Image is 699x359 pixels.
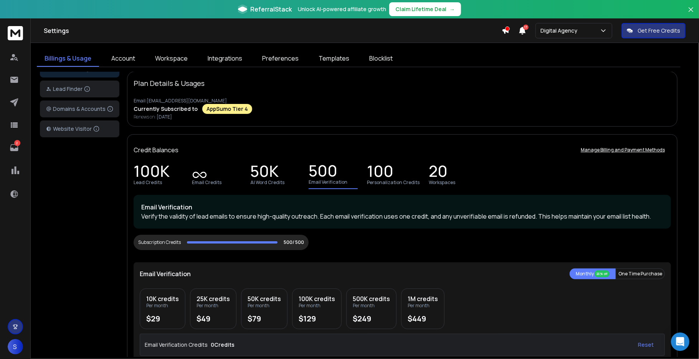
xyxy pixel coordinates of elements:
[248,315,281,323] div: $79
[141,203,663,212] p: Email Verification
[367,167,393,178] p: 100
[211,341,235,349] p: 0 Credits
[134,105,198,113] p: Currently Subscribed to
[250,167,279,178] p: 50K
[197,303,230,309] div: Per month
[134,114,671,120] p: Renews on:
[638,27,680,35] p: Get Free Credits
[7,140,22,155] a: 2
[299,315,335,323] div: $129
[353,295,390,303] div: 500K credits
[408,303,438,309] div: Per month
[367,179,420,186] p: Personalization Credits
[40,81,119,97] button: Lead Finder
[14,140,20,146] p: 2
[540,27,580,35] p: Digital Agency
[250,5,292,14] span: ReferralStack
[146,315,179,323] div: $29
[616,268,665,279] button: One Time Purchase
[157,114,172,120] span: [DATE]
[575,142,671,158] button: Manage Billing and Payment Methods
[686,5,696,23] button: Close banner
[570,268,616,279] button: Monthly 20% off
[309,167,337,178] p: 500
[8,339,23,354] button: S
[197,295,230,303] div: 25K credits
[389,2,461,16] button: Claim Lifetime Deal→
[311,51,357,67] a: Templates
[145,341,208,349] p: Email Verification Credits
[408,295,438,303] div: 1M credits
[595,270,610,277] div: 20% off
[197,315,230,323] div: $49
[134,167,170,178] p: 100K
[40,100,119,117] button: Domains & Accounts
[632,337,660,352] button: Reset
[299,303,335,309] div: Per month
[309,179,347,185] p: Email Verification
[362,51,400,67] a: Blocklist
[298,5,386,13] p: Unlock AI-powered affiliate growth
[147,51,195,67] a: Workspace
[581,147,665,153] p: Manage Billing and Payment Methods
[621,23,686,38] button: Get Free Credits
[146,303,179,309] div: Per month
[104,51,143,67] a: Account
[248,295,281,303] div: 50K credits
[141,212,663,221] p: Verify the validity of lead emails to ensure high-quality outreach. Each email verification uses ...
[192,179,221,186] p: Email Credits
[408,315,438,323] div: $449
[254,51,306,67] a: Preferences
[44,26,502,35] h1: Settings
[248,303,281,309] div: Per month
[134,179,162,186] p: Lead Credits
[299,295,335,303] div: 100K credits
[353,315,390,323] div: $249
[250,179,284,186] p: AI Word Credits
[449,5,455,13] span: →
[429,167,448,178] p: 20
[134,98,671,104] p: Email: [EMAIL_ADDRESS][DOMAIN_NAME]
[284,239,304,245] p: 500/ 500
[146,295,179,303] div: 10K credits
[429,179,455,186] p: Workspaces
[40,120,119,137] button: Website Visitor
[134,145,178,155] p: Credit Balances
[202,104,252,114] div: AppSumo Tier 4
[138,239,181,245] div: Subscription Credits
[134,78,205,89] p: Plan Details & Usages
[671,333,689,351] div: Open Intercom Messenger
[523,25,529,30] span: 17
[37,51,99,67] a: Billings & Usage
[353,303,390,309] div: Per month
[200,51,250,67] a: Integrations
[140,269,191,278] p: Email Verification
